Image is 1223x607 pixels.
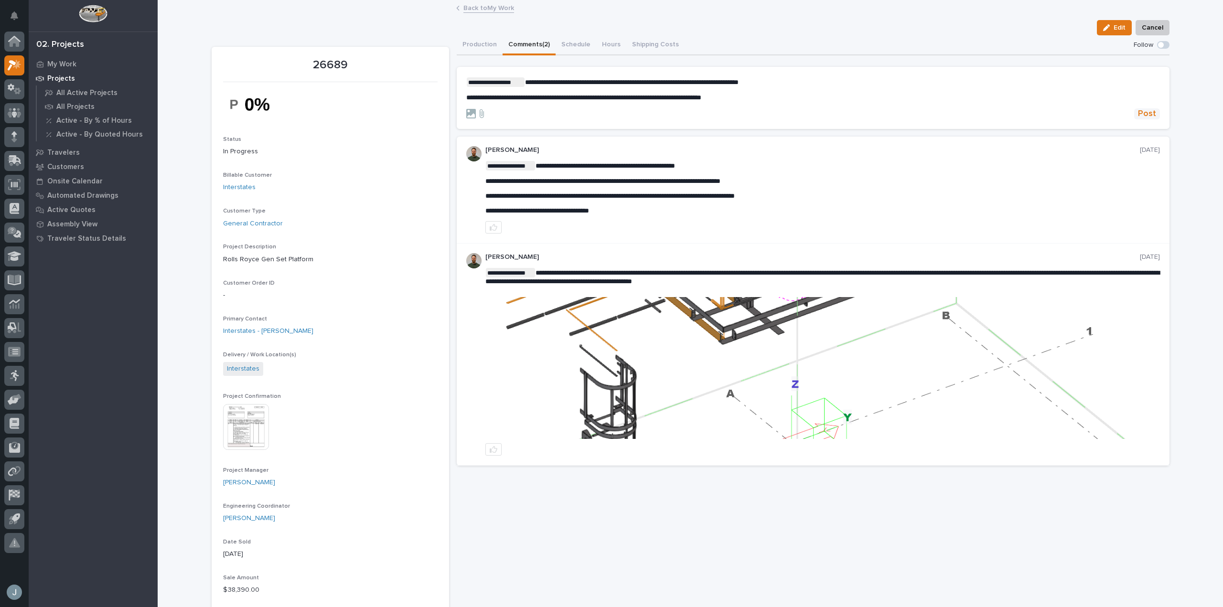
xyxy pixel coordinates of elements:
[1134,41,1153,49] p: Follow
[223,575,259,581] span: Sale Amount
[29,71,158,85] a: Projects
[36,40,84,50] div: 02. Projects
[56,103,95,111] p: All Projects
[223,394,281,399] span: Project Confirmation
[223,219,283,229] a: General Contractor
[56,117,132,125] p: Active - By % of Hours
[223,137,241,142] span: Status
[485,221,502,234] button: like this post
[79,5,107,22] img: Workspace Logo
[1140,253,1160,261] p: [DATE]
[56,130,143,139] p: Active - By Quoted Hours
[1138,108,1156,119] span: Post
[466,146,482,161] img: AATXAJw4slNr5ea0WduZQVIpKGhdapBAGQ9xVsOeEvl5=s96-c
[223,513,275,523] a: [PERSON_NAME]
[47,149,80,157] p: Travelers
[463,2,514,13] a: Back toMy Work
[223,172,272,178] span: Billable Customer
[223,316,267,322] span: Primary Contact
[47,177,103,186] p: Onsite Calendar
[47,220,97,229] p: Assembly View
[227,364,259,374] a: Interstates
[29,188,158,202] a: Automated Drawings
[1097,20,1132,35] button: Edit
[457,35,503,55] button: Production
[223,352,296,358] span: Delivery / Work Location(s)
[223,478,275,488] a: [PERSON_NAME]
[223,290,438,300] p: -
[1140,146,1160,154] p: [DATE]
[223,244,276,250] span: Project Description
[29,57,158,71] a: My Work
[596,35,626,55] button: Hours
[47,75,75,83] p: Projects
[485,443,502,456] button: like this post
[223,280,275,286] span: Customer Order ID
[223,147,438,157] p: In Progress
[556,35,596,55] button: Schedule
[626,35,685,55] button: Shipping Costs
[1134,108,1160,119] button: Post
[29,160,158,174] a: Customers
[503,35,556,55] button: Comments (2)
[1136,20,1169,35] button: Cancel
[47,234,126,243] p: Traveler Status Details
[485,253,1140,261] p: [PERSON_NAME]
[12,11,24,27] div: Notifications
[29,145,158,160] a: Travelers
[37,114,158,127] a: Active - By % of Hours
[4,582,24,602] button: users-avatar
[29,202,158,217] a: Active Quotes
[29,217,158,231] a: Assembly View
[223,585,438,595] p: $ 38,390.00
[223,208,266,214] span: Customer Type
[1114,23,1126,32] span: Edit
[47,60,76,69] p: My Work
[1142,22,1163,33] span: Cancel
[223,539,251,545] span: Date Sold
[4,6,24,26] button: Notifications
[223,58,438,72] p: 26689
[47,206,96,214] p: Active Quotes
[29,231,158,245] a: Traveler Status Details
[56,89,118,97] p: All Active Projects
[47,163,84,171] p: Customers
[37,86,158,99] a: All Active Projects
[223,503,290,509] span: Engineering Coordinator
[223,182,256,192] a: Interstates
[223,468,268,473] span: Project Manager
[29,174,158,188] a: Onsite Calendar
[223,326,313,336] a: Interstates - [PERSON_NAME]
[466,253,482,268] img: AATXAJw4slNr5ea0WduZQVIpKGhdapBAGQ9xVsOeEvl5=s96-c
[47,192,118,200] p: Automated Drawings
[223,255,438,265] p: Rolls Royce Gen Set Platform
[223,88,295,121] img: g2nCVz1uR8nX79p7fiK6DyTyX6doBd9siqpWts0nIXQ
[37,100,158,113] a: All Projects
[485,146,1140,154] p: [PERSON_NAME]
[223,549,438,559] p: [DATE]
[37,128,158,141] a: Active - By Quoted Hours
